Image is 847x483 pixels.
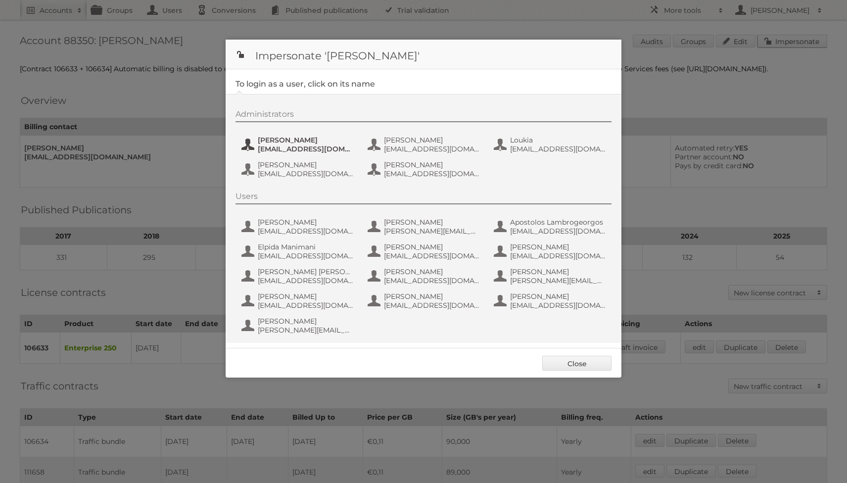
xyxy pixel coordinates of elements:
[258,251,354,260] span: [EMAIL_ADDRESS][DOMAIN_NAME]
[367,135,483,154] button: [PERSON_NAME] [EMAIL_ADDRESS][DOMAIN_NAME]
[258,145,354,153] span: [EMAIL_ADDRESS][DOMAIN_NAME]
[240,217,357,237] button: [PERSON_NAME] [EMAIL_ADDRESS][DOMAIN_NAME]
[493,241,609,261] button: [PERSON_NAME] [EMAIL_ADDRESS][DOMAIN_NAME]
[384,218,480,227] span: [PERSON_NAME]
[258,227,354,236] span: [EMAIL_ADDRESS][DOMAIN_NAME]
[510,267,606,276] span: [PERSON_NAME]
[510,276,606,285] span: [PERSON_NAME][EMAIL_ADDRESS][DOMAIN_NAME]
[258,160,354,169] span: [PERSON_NAME]
[510,218,606,227] span: Apostolos Lambrogeorgos
[226,40,621,69] h1: Impersonate '[PERSON_NAME]'
[258,326,354,335] span: [PERSON_NAME][EMAIL_ADDRESS][DOMAIN_NAME]
[240,159,357,179] button: [PERSON_NAME] [EMAIL_ADDRESS][DOMAIN_NAME]
[384,242,480,251] span: [PERSON_NAME]
[510,301,606,310] span: [EMAIL_ADDRESS][DOMAIN_NAME]
[367,217,483,237] button: [PERSON_NAME] [PERSON_NAME][EMAIL_ADDRESS][DOMAIN_NAME]
[240,291,357,311] button: [PERSON_NAME] [EMAIL_ADDRESS][DOMAIN_NAME]
[384,169,480,178] span: [EMAIL_ADDRESS][DOMAIN_NAME]
[258,301,354,310] span: [EMAIL_ADDRESS][DOMAIN_NAME]
[542,356,612,371] a: Close
[258,267,354,276] span: [PERSON_NAME] [PERSON_NAME] Tsitsi
[367,241,483,261] button: [PERSON_NAME] [EMAIL_ADDRESS][DOMAIN_NAME]
[384,292,480,301] span: [PERSON_NAME]
[384,301,480,310] span: [EMAIL_ADDRESS][DOMAIN_NAME]
[510,145,606,153] span: [EMAIL_ADDRESS][DOMAIN_NAME]
[493,266,609,286] button: [PERSON_NAME] [PERSON_NAME][EMAIL_ADDRESS][DOMAIN_NAME]
[258,292,354,301] span: [PERSON_NAME]
[384,145,480,153] span: [EMAIL_ADDRESS][DOMAIN_NAME]
[240,316,357,336] button: [PERSON_NAME] [PERSON_NAME][EMAIL_ADDRESS][DOMAIN_NAME]
[384,276,480,285] span: [EMAIL_ADDRESS][DOMAIN_NAME]
[510,242,606,251] span: [PERSON_NAME]
[258,169,354,178] span: [EMAIL_ADDRESS][DOMAIN_NAME]
[258,218,354,227] span: [PERSON_NAME]
[493,135,609,154] button: Loukia [EMAIL_ADDRESS][DOMAIN_NAME]
[258,136,354,145] span: [PERSON_NAME]
[510,227,606,236] span: [EMAIL_ADDRESS][DOMAIN_NAME]
[510,136,606,145] span: Loukia
[367,266,483,286] button: [PERSON_NAME] [EMAIL_ADDRESS][DOMAIN_NAME]
[240,266,357,286] button: [PERSON_NAME] [PERSON_NAME] Tsitsi [EMAIL_ADDRESS][DOMAIN_NAME]
[258,276,354,285] span: [EMAIL_ADDRESS][DOMAIN_NAME]
[510,251,606,260] span: [EMAIL_ADDRESS][DOMAIN_NAME]
[384,160,480,169] span: [PERSON_NAME]
[493,291,609,311] button: [PERSON_NAME] [EMAIL_ADDRESS][DOMAIN_NAME]
[235,192,612,204] div: Users
[384,251,480,260] span: [EMAIL_ADDRESS][DOMAIN_NAME]
[384,136,480,145] span: [PERSON_NAME]
[258,242,354,251] span: Elpida Manimani
[258,317,354,326] span: [PERSON_NAME]
[367,291,483,311] button: [PERSON_NAME] [EMAIL_ADDRESS][DOMAIN_NAME]
[240,135,357,154] button: [PERSON_NAME] [EMAIL_ADDRESS][DOMAIN_NAME]
[235,79,375,89] legend: To login as a user, click on its name
[493,217,609,237] button: Apostolos Lambrogeorgos [EMAIL_ADDRESS][DOMAIN_NAME]
[240,241,357,261] button: Elpida Manimani [EMAIL_ADDRESS][DOMAIN_NAME]
[367,159,483,179] button: [PERSON_NAME] [EMAIL_ADDRESS][DOMAIN_NAME]
[510,292,606,301] span: [PERSON_NAME]
[384,267,480,276] span: [PERSON_NAME]
[235,109,612,122] div: Administrators
[384,227,480,236] span: [PERSON_NAME][EMAIL_ADDRESS][DOMAIN_NAME]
